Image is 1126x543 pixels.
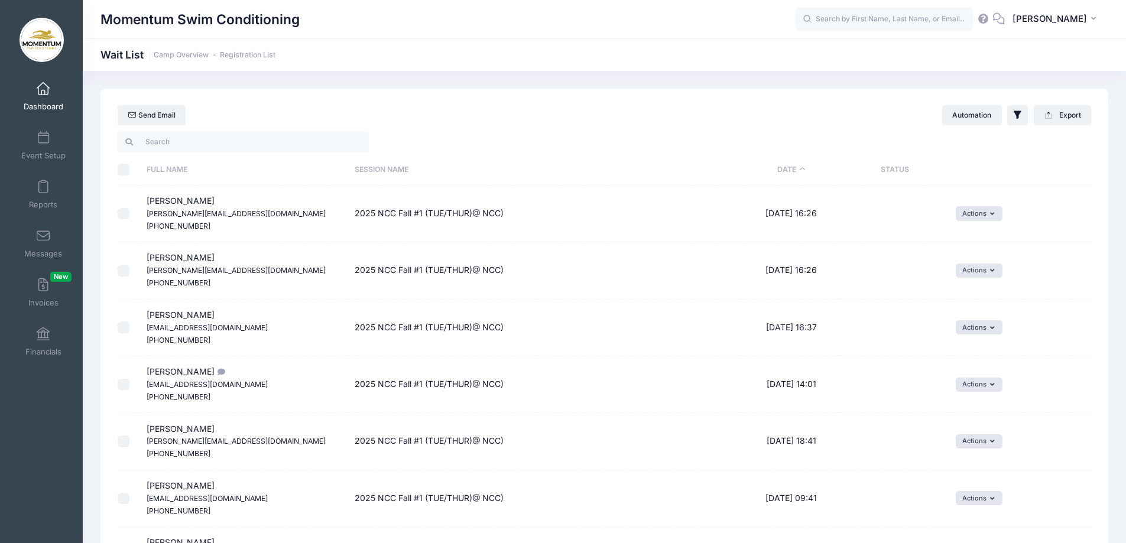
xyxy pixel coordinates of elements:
[147,310,268,344] span: [PERSON_NAME]
[956,434,1002,448] button: Actions
[28,298,59,308] span: Invoices
[147,449,210,458] small: [PHONE_NUMBER]
[24,249,62,259] span: Messages
[15,174,72,215] a: Reports
[1013,12,1087,25] span: [PERSON_NAME]
[15,76,72,117] a: Dashboard
[141,154,349,186] th: Full Name: activate to sort column ascending
[349,413,742,470] td: 2025 NCC Fall #1 (TUE/THUR)@ NCC)
[147,366,268,401] span: [PERSON_NAME]
[15,223,72,264] a: Messages
[147,266,326,275] small: [PERSON_NAME][EMAIL_ADDRESS][DOMAIN_NAME]
[956,264,1002,278] button: Actions
[215,368,224,376] i: Thank you!!!
[50,272,72,282] span: New
[742,356,840,413] td: [DATE] 14:01
[100,48,275,61] h1: Wait List
[147,222,210,230] small: [PHONE_NUMBER]
[147,336,210,344] small: [PHONE_NUMBER]
[956,491,1002,505] button: Actions
[15,125,72,166] a: Event Setup
[349,186,742,242] td: 2025 NCC Fall #1 (TUE/THUR)@ NCC)
[942,105,1002,125] button: Automation
[742,413,840,470] td: [DATE] 18:41
[956,206,1002,220] button: Actions
[349,300,742,356] td: 2025 NCC Fall #1 (TUE/THUR)@ NCC)
[840,154,950,186] th: Status: activate to sort column ascending
[147,209,326,218] small: [PERSON_NAME][EMAIL_ADDRESS][DOMAIN_NAME]
[100,6,300,33] h1: Momentum Swim Conditioning
[742,242,840,299] td: [DATE] 16:26
[147,480,268,515] span: [PERSON_NAME]
[24,102,63,112] span: Dashboard
[15,321,72,362] a: Financials
[147,494,268,503] small: [EMAIL_ADDRESS][DOMAIN_NAME]
[742,470,840,527] td: [DATE] 09:41
[1005,6,1108,33] button: [PERSON_NAME]
[950,154,1091,186] th: : activate to sort column ascending
[147,506,210,515] small: [PHONE_NUMBER]
[147,196,326,230] span: [PERSON_NAME]
[147,252,326,287] span: [PERSON_NAME]
[15,272,72,313] a: InvoicesNew
[742,154,840,186] th: Date: activate to sort column descending
[154,51,209,60] a: Camp Overview
[349,356,742,413] td: 2025 NCC Fall #1 (TUE/THUR)@ NCC)
[349,154,742,186] th: Session Name: activate to sort column ascending
[220,51,275,60] a: Registration List
[147,424,326,459] span: [PERSON_NAME]
[29,200,57,210] span: Reports
[147,437,326,446] small: [PERSON_NAME][EMAIL_ADDRESS][DOMAIN_NAME]
[118,105,186,125] a: Send Email
[147,380,268,389] small: [EMAIL_ADDRESS][DOMAIN_NAME]
[1034,105,1091,125] button: Export
[956,320,1002,334] button: Actions
[742,300,840,356] td: [DATE] 16:37
[349,470,742,527] td: 2025 NCC Fall #1 (TUE/THUR)@ NCC)
[147,392,210,401] small: [PHONE_NUMBER]
[796,8,973,31] input: Search by First Name, Last Name, or Email...
[956,378,1002,392] button: Actions
[20,18,64,62] img: Momentum Swim Conditioning
[742,186,840,242] td: [DATE] 16:26
[349,242,742,299] td: 2025 NCC Fall #1 (TUE/THUR)@ NCC)
[147,323,268,332] small: [EMAIL_ADDRESS][DOMAIN_NAME]
[21,151,66,161] span: Event Setup
[25,347,61,357] span: Financials
[118,132,369,152] input: Search
[147,278,210,287] small: [PHONE_NUMBER]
